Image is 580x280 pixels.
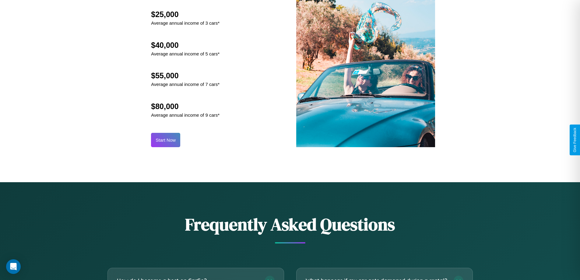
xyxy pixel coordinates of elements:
[151,102,220,111] h2: $80,000
[151,10,220,19] h2: $25,000
[151,19,220,27] p: Average annual income of 3 cars*
[151,50,220,58] p: Average annual income of 5 cars*
[151,41,220,50] h2: $40,000
[151,111,220,119] p: Average annual income of 9 cars*
[107,213,473,236] h2: Frequently Asked Questions
[151,133,180,147] button: Start Now
[151,80,220,88] p: Average annual income of 7 cars*
[151,71,220,80] h2: $55,000
[6,259,21,274] div: Open Intercom Messenger
[573,128,577,152] div: Give Feedback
